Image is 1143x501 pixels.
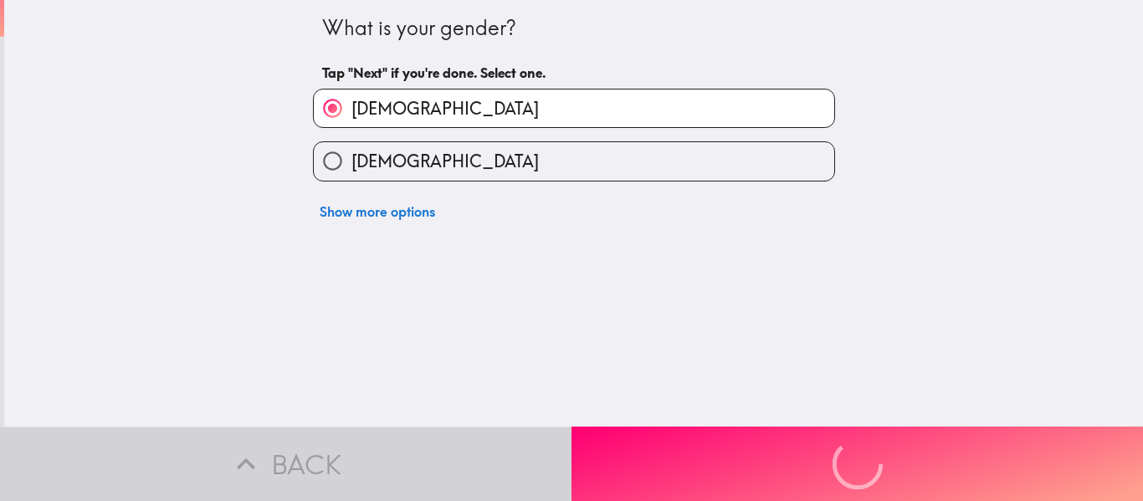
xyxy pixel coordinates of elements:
span: [DEMOGRAPHIC_DATA] [351,150,539,173]
button: [DEMOGRAPHIC_DATA] [314,142,834,180]
h6: Tap "Next" if you're done. Select one. [322,64,826,82]
button: [DEMOGRAPHIC_DATA] [314,89,834,127]
div: What is your gender? [322,14,826,43]
button: Show more options [313,195,442,228]
span: [DEMOGRAPHIC_DATA] [351,97,539,120]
